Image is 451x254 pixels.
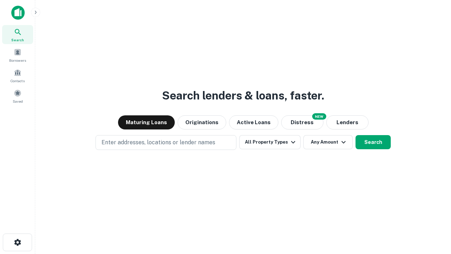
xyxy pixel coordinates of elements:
[162,87,324,104] h3: Search lenders & loans, faster.
[13,98,23,104] span: Saved
[118,115,175,129] button: Maturing Loans
[2,25,33,44] a: Search
[303,135,353,149] button: Any Amount
[11,6,25,20] img: capitalize-icon.png
[281,115,323,129] button: Search distressed loans with lien and other non-mortgage details.
[239,135,301,149] button: All Property Types
[2,46,33,65] a: Borrowers
[326,115,369,129] button: Lenders
[416,198,451,231] iframe: Chat Widget
[11,78,25,84] span: Contacts
[2,86,33,105] a: Saved
[2,66,33,85] a: Contacts
[95,135,236,150] button: Enter addresses, locations or lender names
[11,37,24,43] span: Search
[178,115,226,129] button: Originations
[312,113,326,120] div: NEW
[9,58,26,63] span: Borrowers
[229,115,278,129] button: Active Loans
[356,135,391,149] button: Search
[101,138,215,147] p: Enter addresses, locations or lender names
